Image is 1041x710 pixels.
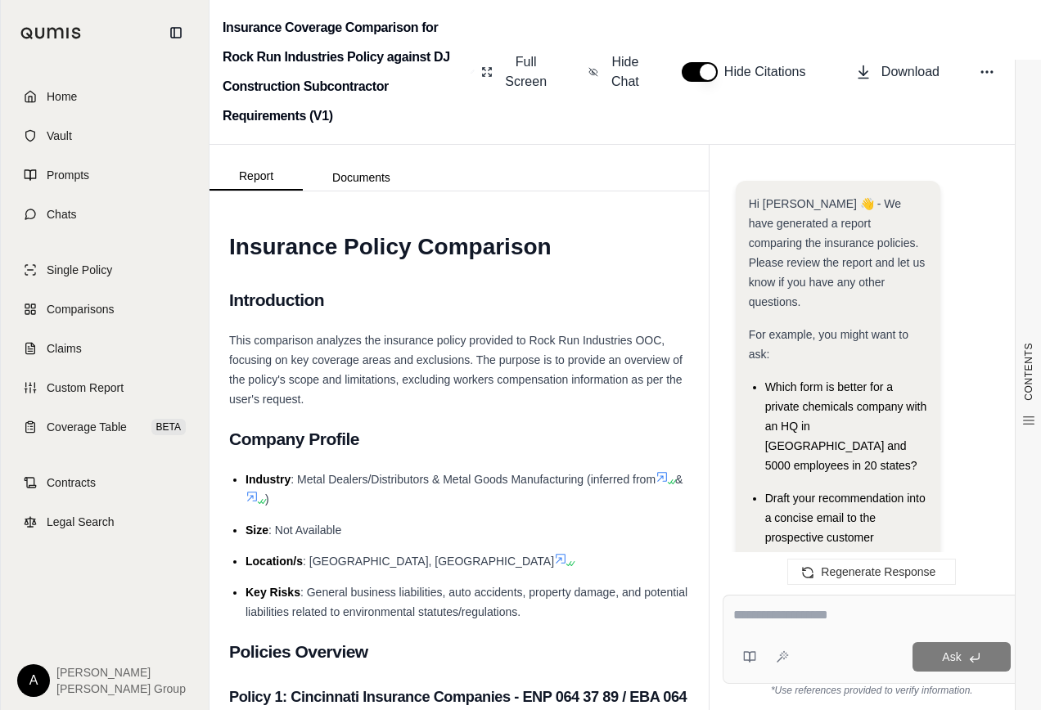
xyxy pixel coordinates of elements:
span: : [GEOGRAPHIC_DATA], [GEOGRAPHIC_DATA] [303,555,554,568]
span: Hide Citations [724,62,816,82]
a: Prompts [11,157,199,193]
span: Single Policy [47,262,112,278]
span: Prompts [47,167,89,183]
button: Ask [913,642,1011,672]
span: : Metal Dealers/Distributors & Metal Goods Manufacturing (inferred from [291,473,656,486]
button: Documents [303,164,420,191]
span: Key Risks [246,586,300,599]
h2: Introduction [229,283,689,317]
h1: Insurance Policy Comparison [229,224,689,270]
img: Qumis Logo [20,27,82,39]
button: Report [210,163,303,191]
h2: Insurance Coverage Comparison for Rock Run Industries Policy against DJ Construction Subcontracto... [223,13,464,131]
span: Vault [47,128,72,144]
a: Coverage TableBETA [11,409,199,445]
span: & [675,473,683,486]
span: CONTENTS [1022,343,1035,401]
span: BETA [151,419,186,435]
span: Custom Report [47,380,124,396]
button: Full Screen [475,46,556,98]
span: Download [881,62,940,82]
span: This comparison analyzes the insurance policy provided to Rock Run Industries OOC, focusing on ke... [229,334,683,406]
a: Single Policy [11,252,199,288]
span: [PERSON_NAME] Group [56,681,186,697]
span: Home [47,88,77,105]
span: Ask [942,650,961,663]
button: Regenerate Response [787,559,956,585]
span: Hide Chat [608,52,642,92]
h2: Policies Overview [229,635,689,669]
span: Hi [PERSON_NAME] 👋 - We have generated a report comparing the insurance policies. Please review t... [749,197,926,308]
span: Full Screen [502,52,549,92]
span: Contracts [47,474,96,491]
a: Comparisons [11,291,199,327]
span: Legal Search [47,514,115,530]
span: Draft your recommendation into a concise email to the prospective customer [765,492,926,544]
span: Chats [47,206,77,222]
span: Coverage Table [47,419,127,435]
span: Claims [47,340,82,357]
a: Custom Report [11,370,199,406]
span: ) [265,492,269,506]
button: Download [849,56,946,88]
button: Collapse sidebar [163,20,189,46]
span: Location/s [246,555,303,568]
a: Legal Search [11,504,199,540]
a: Contracts [11,465,199,501]
a: Claims [11,330,199,366]
button: Hide Chat [582,46,649,98]
span: [PERSON_NAME] [56,664,186,681]
div: A [17,664,50,697]
span: : General business liabilities, auto accidents, property damage, and potential liabilities relate... [246,586,687,618]
a: Home [11,79,199,115]
span: Size [246,524,268,537]
span: Industry [246,473,291,486]
span: Which form is better for a private chemicals company with an HQ in [GEOGRAPHIC_DATA] and 5000 emp... [765,380,927,472]
a: Chats [11,196,199,232]
a: Vault [11,118,199,154]
span: : Not Available [268,524,341,537]
span: Regenerate Response [821,565,935,578]
span: Comparisons [47,301,114,317]
h2: Company Profile [229,422,689,456]
div: *Use references provided to verify information. [723,684,1021,697]
span: For example, you might want to ask: [749,328,908,361]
